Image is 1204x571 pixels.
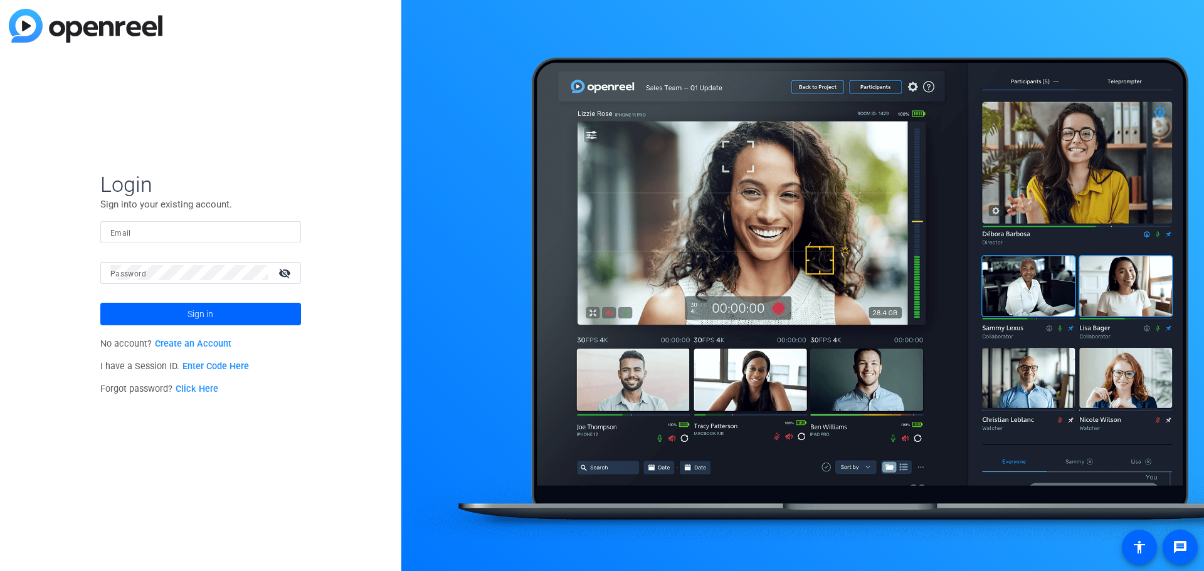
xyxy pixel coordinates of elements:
mat-icon: visibility_off [271,264,301,282]
mat-icon: accessibility [1132,540,1147,555]
span: Sign in [187,298,213,330]
a: Create an Account [155,338,231,349]
a: Enter Code Here [182,361,249,372]
p: Sign into your existing account. [100,197,301,211]
span: I have a Session ID. [100,361,249,372]
mat-label: Email [110,229,131,238]
span: Login [100,171,301,197]
button: Sign in [100,303,301,325]
mat-label: Password [110,270,146,278]
mat-icon: message [1173,540,1188,555]
span: Forgot password? [100,384,218,394]
img: blue-gradient.svg [9,9,162,43]
span: No account? [100,338,231,349]
a: Click Here [176,384,218,394]
input: Enter Email Address [110,224,291,239]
